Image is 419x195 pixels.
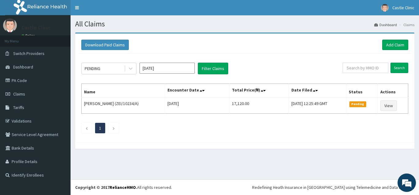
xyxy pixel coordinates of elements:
[390,63,408,73] input: Search
[140,63,195,74] input: Select Month and Year
[349,101,366,107] span: Pending
[289,98,346,114] td: [DATE] 12:25:49 GMT
[343,63,388,73] input: Search by HMO ID
[165,98,229,114] td: [DATE]
[13,51,44,56] span: Switch Providers
[99,125,101,131] a: Page 1 is your current page
[346,84,378,98] th: Status
[378,84,408,98] th: Actions
[382,40,408,50] a: Add Claim
[85,125,88,131] a: Previous page
[229,84,289,98] th: Total Price(₦)
[21,33,36,38] a: Online
[374,22,397,27] a: Dashboard
[71,179,419,195] footer: All rights reserved.
[381,4,389,12] img: User Image
[85,65,100,72] div: PENDING
[198,63,228,74] button: Filter Claims
[252,184,414,190] div: Redefining Heath Insurance in [GEOGRAPHIC_DATA] using Telemedicine and Data Science!
[229,98,289,114] td: 17,120.00
[110,185,136,190] a: RelianceHMO
[75,185,137,190] strong: Copyright © 2017 .
[392,5,414,10] span: Castle Clinic
[13,91,25,97] span: Claims
[21,25,51,30] p: Castle Clinic
[289,84,346,98] th: Date Filed
[13,105,24,110] span: Tariffs
[380,100,397,111] a: View
[165,84,229,98] th: Encounter Date
[13,64,33,70] span: Dashboard
[82,98,165,114] td: [PERSON_NAME] (ZEI/10234/A)
[75,20,414,28] h1: All Claims
[3,18,17,32] img: User Image
[398,22,414,27] li: Claims
[81,40,129,50] button: Download Paid Claims
[82,84,165,98] th: Name
[112,125,115,131] a: Next page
